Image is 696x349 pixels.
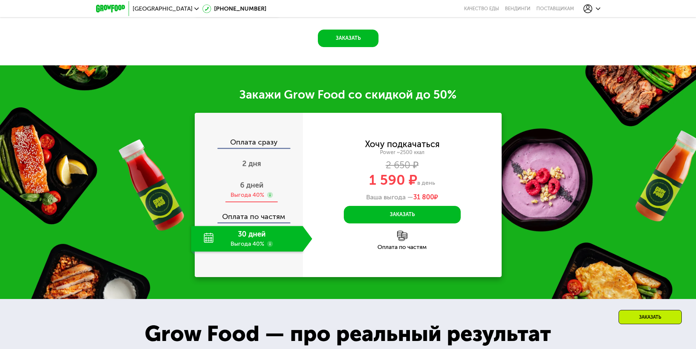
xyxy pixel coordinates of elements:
[242,159,261,168] span: 2 дня
[619,310,682,324] div: Заказать
[303,149,502,156] div: Power ~2500 ккал
[505,6,530,12] a: Вендинги
[303,244,502,250] div: Оплата по частям
[240,181,263,189] span: 6 дней
[344,206,461,223] button: Заказать
[202,4,266,13] a: [PHONE_NUMBER]
[303,161,502,169] div: 2 650 ₽
[413,193,438,202] span: ₽
[397,231,407,241] img: l6xcnZfty9opOoJh.png
[195,206,303,222] div: Оплата по частям
[536,6,574,12] div: поставщикам
[369,172,417,188] span: 1 590 ₽
[303,193,502,202] div: Ваша выгода —
[464,6,499,12] a: Качество еды
[417,179,435,186] span: в день
[413,193,434,201] span: 31 800
[318,30,379,47] button: Заказать
[231,191,264,199] div: Выгода 40%
[365,140,440,148] div: Хочу подкачаться
[133,6,193,12] span: [GEOGRAPHIC_DATA]
[195,138,303,148] div: Оплата сразу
